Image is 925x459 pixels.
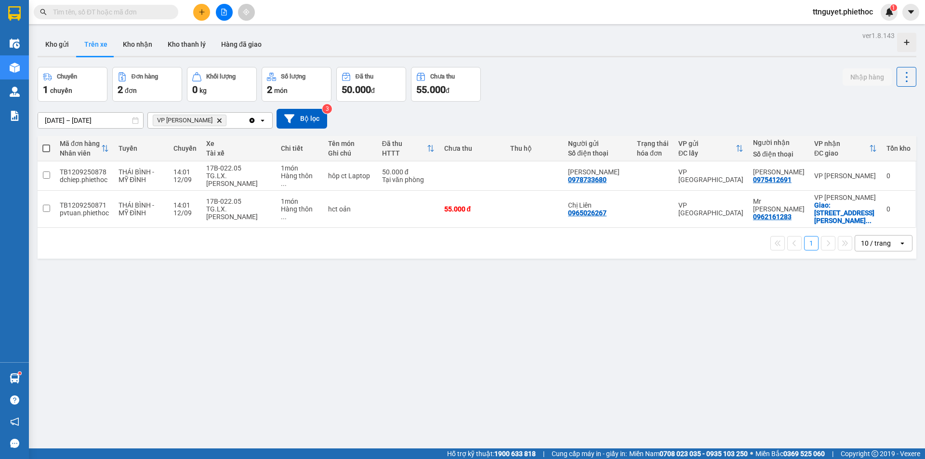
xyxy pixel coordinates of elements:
[382,140,427,147] div: Đã thu
[119,144,164,152] div: Tuyến
[804,236,819,250] button: 1
[637,149,669,157] div: hóa đơn
[115,33,160,56] button: Kho nhận
[568,168,627,176] div: Anh Hưng
[377,136,439,161] th: Toggle SortBy
[678,201,743,217] div: VP [GEOGRAPHIC_DATA]
[552,448,627,459] span: Cung cấp máy in - giấy in:
[119,201,154,217] span: THÁI BÌNH - MỸ ĐÌNH
[60,168,109,176] div: TB1209250878
[259,117,266,124] svg: open
[125,87,137,94] span: đơn
[416,84,446,95] span: 55.000
[193,4,210,21] button: plus
[281,144,318,152] div: Chi tiết
[885,8,894,16] img: icon-new-feature
[890,4,897,11] sup: 1
[206,172,271,187] div: TG.LX.[PERSON_NAME]
[342,84,371,95] span: 50.000
[281,213,287,221] span: ...
[322,104,332,114] sup: 3
[77,33,115,56] button: Trên xe
[10,439,19,448] span: message
[60,149,101,157] div: Nhân viên
[382,176,435,184] div: Tại văn phòng
[371,87,375,94] span: đ
[206,205,271,221] div: TG.LX.[PERSON_NAME]
[753,150,805,158] div: Số điện thoại
[814,201,877,224] div: Giao: 62 Nguyễn Huy Tưởng, Thanh Xuân Trung, Thanh Xuân, Hà Nội, Việt Nam
[281,205,318,221] div: Hàng thông thường
[809,136,882,161] th: Toggle SortBy
[897,33,916,52] div: Tạo kho hàng mới
[160,33,213,56] button: Kho thanh lý
[899,239,906,247] svg: open
[382,168,435,176] div: 50.000 đ
[444,144,501,152] div: Chưa thu
[753,176,792,184] div: 0975412691
[38,33,77,56] button: Kho gửi
[660,450,748,458] strong: 0708 023 035 - 0935 103 250
[53,7,167,17] input: Tìm tên, số ĐT hoặc mã đơn
[206,197,271,205] div: 17B-022.05
[637,140,669,147] div: Trạng thái
[10,39,20,49] img: warehouse-icon
[568,149,627,157] div: Số điện thoại
[907,8,915,16] span: caret-down
[755,448,825,459] span: Miền Bắc
[238,4,255,21] button: aim
[861,238,891,248] div: 10 / trang
[43,84,48,95] span: 1
[543,448,544,459] span: |
[568,176,607,184] div: 0978733680
[267,84,272,95] span: 2
[206,149,271,157] div: Tài xế
[753,139,805,146] div: Người nhận
[248,117,256,124] svg: Clear all
[866,217,872,224] span: ...
[10,111,20,121] img: solution-icon
[753,168,805,176] div: Anh Duy
[18,372,21,375] sup: 1
[173,144,197,152] div: Chuyến
[199,87,207,94] span: kg
[411,67,481,102] button: Chưa thu55.000đ
[678,140,736,147] div: VP gửi
[192,84,198,95] span: 0
[277,109,327,129] button: Bộ lọc
[55,136,114,161] th: Toggle SortBy
[568,201,627,209] div: Chị Liên
[328,205,372,213] div: hct oản
[281,73,305,80] div: Số lượng
[447,448,536,459] span: Hỗ trợ kỹ thuật:
[862,30,895,41] div: ver 1.8.143
[814,172,877,180] div: VP [PERSON_NAME]
[173,168,197,176] div: 14:01
[814,149,869,157] div: ĐC giao
[157,117,212,124] span: VP Nguyễn Xiển
[814,194,877,201] div: VP [PERSON_NAME]
[274,87,288,94] span: món
[10,417,19,426] span: notification
[783,450,825,458] strong: 0369 525 060
[206,140,271,147] div: Xe
[753,197,805,213] div: Mr Winter
[805,6,881,18] span: ttnguyet.phiethoc
[262,67,331,102] button: Số lượng2món
[872,450,878,457] span: copyright
[173,176,197,184] div: 12/09
[886,205,911,213] div: 0
[629,448,748,459] span: Miền Nam
[216,4,233,21] button: file-add
[60,140,101,147] div: Mã đơn hàng
[206,73,236,80] div: Khối lượng
[281,164,318,172] div: 1 món
[173,209,197,217] div: 12/09
[892,4,895,11] span: 1
[173,201,197,209] div: 14:01
[494,450,536,458] strong: 1900 633 818
[336,67,406,102] button: Đã thu50.000đ
[132,73,158,80] div: Đơn hàng
[60,201,109,209] div: TB1209250871
[118,84,123,95] span: 2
